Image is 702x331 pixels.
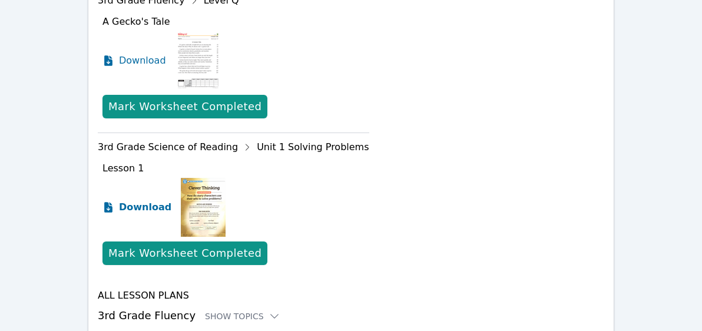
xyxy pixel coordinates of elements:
[102,241,267,265] button: Mark Worksheet Completed
[119,54,166,68] span: Download
[119,200,171,214] span: Download
[108,98,261,115] div: Mark Worksheet Completed
[102,95,267,118] button: Mark Worksheet Completed
[102,31,166,90] a: Download
[102,16,170,27] span: A Gecko's Tale
[98,307,604,324] h3: 3rd Grade Fluency
[98,138,369,157] div: 3rd Grade Science of Reading Unit 1 Solving Problems
[102,163,144,174] span: Lesson 1
[102,178,171,237] a: Download
[98,289,604,303] h4: All Lesson Plans
[175,31,221,90] img: A Gecko's Tale
[181,178,226,237] img: Lesson 1
[205,310,280,322] button: Show Topics
[108,245,261,262] div: Mark Worksheet Completed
